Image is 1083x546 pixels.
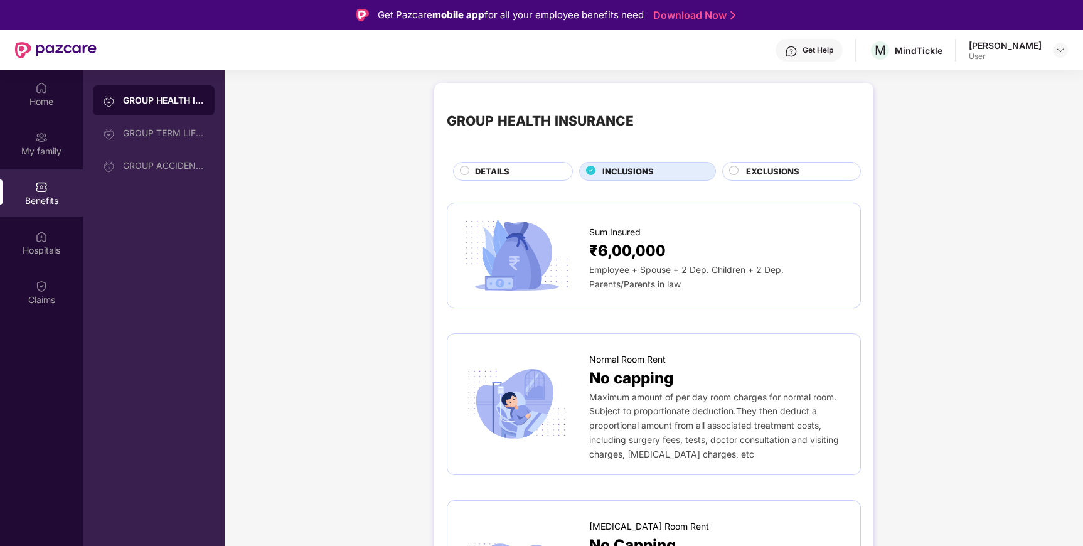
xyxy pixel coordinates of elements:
span: DETAILS [475,165,509,178]
div: GROUP ACCIDENTAL INSURANCE [123,161,205,171]
div: GROUP HEALTH INSURANCE [447,110,634,131]
img: svg+xml;base64,PHN2ZyB3aWR0aD0iMjAiIGhlaWdodD0iMjAiIHZpZXdCb3g9IjAgMCAyMCAyMCIgZmlsbD0ibm9uZSIgeG... [103,95,115,107]
a: Download Now [653,9,732,22]
span: Normal Room Rent [589,353,666,367]
span: Sum Insured [589,225,641,239]
span: M [875,43,886,58]
img: svg+xml;base64,PHN2ZyBpZD0iQ2xhaW0iIHhtbG5zPSJodHRwOi8vd3d3LnczLm9yZy8yMDAwL3N2ZyIgd2lkdGg9IjIwIi... [35,280,48,292]
img: svg+xml;base64,PHN2ZyBpZD0iSG9tZSIgeG1sbnM9Imh0dHA6Ly93d3cudzMub3JnLzIwMDAvc3ZnIiB3aWR0aD0iMjAiIG... [35,82,48,94]
img: New Pazcare Logo [15,42,97,58]
span: [MEDICAL_DATA] Room Rent [589,520,709,533]
img: svg+xml;base64,PHN2ZyB3aWR0aD0iMjAiIGhlaWdodD0iMjAiIHZpZXdCb3g9IjAgMCAyMCAyMCIgZmlsbD0ibm9uZSIgeG... [103,127,115,140]
strong: mobile app [432,9,484,21]
img: svg+xml;base64,PHN2ZyBpZD0iRHJvcGRvd24tMzJ4MzIiIHhtbG5zPSJodHRwOi8vd3d3LnczLm9yZy8yMDAwL3N2ZyIgd2... [1055,45,1065,55]
img: Stroke [730,9,735,22]
div: Get Help [803,45,833,55]
div: MindTickle [895,45,942,56]
img: icon [460,216,574,295]
div: User [969,51,1042,62]
img: svg+xml;base64,PHN2ZyB3aWR0aD0iMjAiIGhlaWdodD0iMjAiIHZpZXdCb3g9IjAgMCAyMCAyMCIgZmlsbD0ibm9uZSIgeG... [103,160,115,173]
span: EXCLUSIONS [746,165,799,178]
span: No capping [589,367,673,390]
div: GROUP TERM LIFE INSURANCE [123,128,205,138]
span: ₹6,00,000 [589,239,666,263]
img: svg+xml;base64,PHN2ZyBpZD0iQmVuZWZpdHMiIHhtbG5zPSJodHRwOi8vd3d3LnczLm9yZy8yMDAwL3N2ZyIgd2lkdGg9Ij... [35,181,48,193]
img: icon [460,365,574,444]
img: svg+xml;base64,PHN2ZyBpZD0iSG9zcGl0YWxzIiB4bWxucz0iaHR0cDovL3d3dy53My5vcmcvMjAwMC9zdmciIHdpZHRoPS... [35,230,48,243]
span: Maximum amount of per day room charges for normal room. Subject to proportionate deduction.They t... [589,392,839,459]
img: svg+xml;base64,PHN2ZyBpZD0iSGVscC0zMngzMiIgeG1sbnM9Imh0dHA6Ly93d3cudzMub3JnLzIwMDAvc3ZnIiB3aWR0aD... [785,45,798,58]
div: GROUP HEALTH INSURANCE [123,94,205,107]
img: Logo [356,9,369,21]
img: svg+xml;base64,PHN2ZyB3aWR0aD0iMjAiIGhlaWdodD0iMjAiIHZpZXdCb3g9IjAgMCAyMCAyMCIgZmlsbD0ibm9uZSIgeG... [35,131,48,144]
span: Employee + Spouse + 2 Dep. Children + 2 Dep. Parents/Parents in law [589,265,784,289]
span: INCLUSIONS [602,165,654,178]
div: Get Pazcare for all your employee benefits need [378,8,644,23]
div: [PERSON_NAME] [969,40,1042,51]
